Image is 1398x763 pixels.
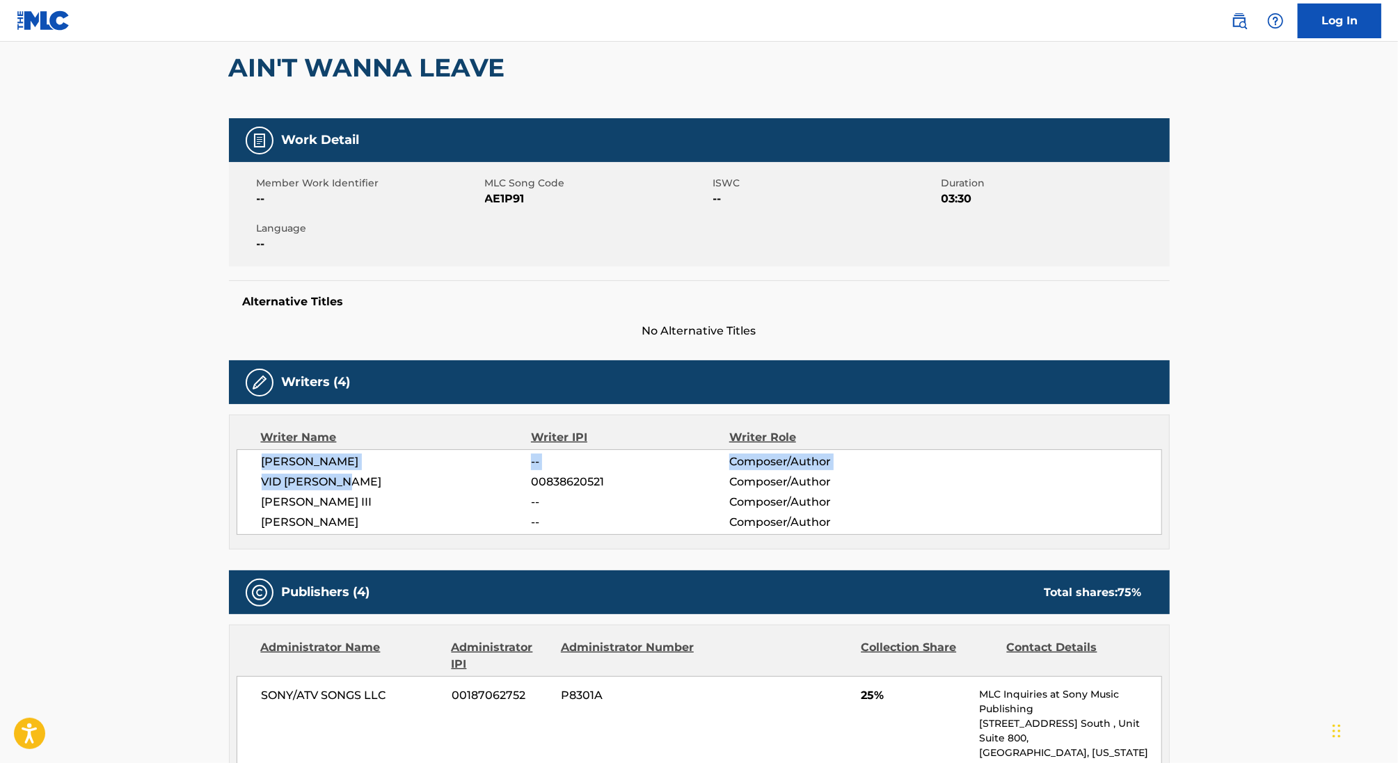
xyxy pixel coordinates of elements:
span: 25% [861,687,969,704]
div: Writer Name [261,429,532,446]
img: search [1231,13,1248,29]
div: Help [1262,7,1289,35]
div: Writer Role [729,429,910,446]
div: Writer IPI [531,429,729,446]
div: Contact Details [1007,639,1142,673]
span: Composer/Author [729,453,910,470]
iframe: Chat Widget [1328,696,1398,763]
h5: Publishers (4) [282,584,370,600]
span: No Alternative Titles [229,323,1170,339]
div: Administrator IPI [452,639,550,673]
span: -- [531,514,729,531]
span: -- [257,191,482,207]
h5: Work Detail [282,132,360,148]
div: Administrator Number [561,639,696,673]
p: [STREET_ADDRESS] South , Unit Suite 800, [979,716,1161,746]
span: -- [257,236,482,252]
h2: AIN'T WANNA LEAVE [229,52,512,83]
span: 00838620521 [531,474,729,490]
span: ISWC [713,176,938,191]
span: VID [PERSON_NAME] [262,474,532,490]
div: Administrator Name [261,639,441,673]
span: -- [531,494,729,511]
span: 03:30 [942,191,1166,207]
span: Composer/Author [729,474,910,490]
p: MLC Inquiries at Sony Music Publishing [979,687,1161,716]
span: SONY/ATV SONGS LLC [262,687,442,704]
img: Publishers [251,584,268,601]
span: 00187062752 [452,687,550,704]
span: Language [257,221,482,236]
span: Duration [942,176,1166,191]
span: Composer/Author [729,514,910,531]
span: AE1P91 [485,191,710,207]
span: -- [531,453,729,470]
div: Total shares: [1044,584,1142,601]
span: Member Work Identifier [257,176,482,191]
span: [PERSON_NAME] [262,453,532,470]
img: help [1267,13,1284,29]
span: MLC Song Code [485,176,710,191]
h5: Alternative Titles [243,295,1156,309]
span: P8301A [561,687,696,704]
a: Log In [1298,3,1381,38]
span: Composer/Author [729,494,910,511]
div: Collection Share [861,639,996,673]
img: Work Detail [251,132,268,149]
a: Public Search [1225,7,1253,35]
span: [PERSON_NAME] [262,514,532,531]
img: MLC Logo [17,10,70,31]
span: -- [713,191,938,207]
img: Writers [251,374,268,391]
span: 75 % [1118,586,1142,599]
h5: Writers (4) [282,374,351,390]
div: Drag [1333,710,1341,752]
span: [PERSON_NAME] III [262,494,532,511]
